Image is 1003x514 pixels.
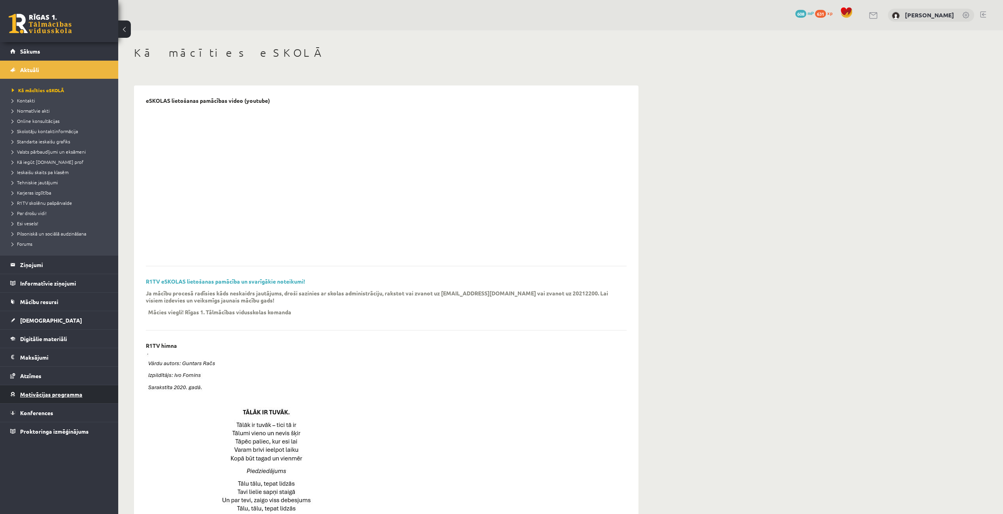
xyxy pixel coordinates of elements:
[20,428,89,435] span: Proktoringa izmēģinājums
[12,148,86,155] span: Valsts pārbaudījumi un eksāmeni
[12,87,64,93] span: Kā mācīties eSKOLĀ
[20,256,108,274] legend: Ziņojumi
[12,87,110,94] a: Kā mācīties eSKOLĀ
[12,189,51,196] span: Karjeras izglītība
[12,138,110,145] a: Standarta ieskaišu grafiks
[12,220,38,226] span: Esi vesels!
[134,46,638,59] h1: Kā mācīties eSKOLĀ
[795,10,814,16] a: 608 mP
[10,61,108,79] a: Aktuāli
[12,230,110,237] a: Pilsoniskā un sociālā audzināšana
[20,409,53,416] span: Konferences
[20,66,39,73] span: Aktuāli
[12,240,110,247] a: Forums
[12,159,84,165] span: Kā iegūt [DOMAIN_NAME] prof
[20,274,108,292] legend: Informatīvie ziņojumi
[12,220,110,227] a: Esi vesels!
[12,97,110,104] a: Kontakti
[20,391,82,398] span: Motivācijas programma
[12,200,72,206] span: R1TV skolēnu pašpārvalde
[892,12,900,20] img: Alexandra Pavlova
[20,372,41,379] span: Atzīmes
[9,14,72,33] a: Rīgas 1. Tālmācības vidusskola
[12,179,58,186] span: Tehniskie jautājumi
[20,348,108,366] legend: Maksājumi
[10,348,108,366] a: Maksājumi
[12,117,110,124] a: Online konsultācijas
[815,10,826,18] span: 631
[12,158,110,165] a: Kā iegūt [DOMAIN_NAME] prof
[148,308,184,315] p: Mācies viegli!
[12,128,110,135] a: Skolotāju kontaktinformācija
[10,422,108,440] a: Proktoringa izmēģinājums
[10,274,108,292] a: Informatīvie ziņojumi
[12,189,110,196] a: Karjeras izglītība
[12,108,50,114] span: Normatīvie akti
[10,330,108,348] a: Digitālie materiāli
[10,367,108,385] a: Atzīmes
[146,342,177,349] p: R1TV himna
[12,199,110,206] a: R1TV skolēnu pašpārvalde
[12,148,110,155] a: Valsts pārbaudījumi un eksāmeni
[808,10,814,16] span: mP
[12,169,69,175] span: Ieskaišu skaits pa klasēm
[146,97,270,104] p: eSKOLAS lietošanas pamācības video (youtube)
[146,289,615,304] p: Ja mācību procesā radīsies kāds neskaidrs jautājums, droši sazinies ar skolas administrāciju, rak...
[20,335,67,342] span: Digitālie materiāli
[10,293,108,311] a: Mācību resursi
[815,10,836,16] a: 631 xp
[10,42,108,60] a: Sākums
[10,404,108,422] a: Konferences
[185,308,291,315] p: Rīgas 1. Tālmācības vidusskolas komanda
[146,278,305,285] a: R1TV eSKOLAS lietošanas pamācība un svarīgākie noteikumi!
[12,97,35,104] span: Kontakti
[10,256,108,274] a: Ziņojumi
[827,10,832,16] span: xp
[10,311,108,329] a: [DEMOGRAPHIC_DATA]
[12,169,110,176] a: Ieskaišu skaits pa klasēm
[12,230,86,237] span: Pilsoniskā un sociālā audzināšana
[12,138,70,145] span: Standarta ieskaišu grafiks
[12,210,110,217] a: Par drošu vidi!
[12,107,110,114] a: Normatīvie akti
[20,48,40,55] span: Sākums
[12,179,110,186] a: Tehniskie jautājumi
[12,128,78,134] span: Skolotāju kontaktinformācija
[795,10,806,18] span: 608
[12,118,60,124] span: Online konsultācijas
[10,385,108,403] a: Motivācijas programma
[20,317,82,324] span: [DEMOGRAPHIC_DATA]
[20,298,58,305] span: Mācību resursi
[12,241,32,247] span: Forums
[12,210,47,216] span: Par drošu vidi!
[905,11,954,19] a: [PERSON_NAME]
